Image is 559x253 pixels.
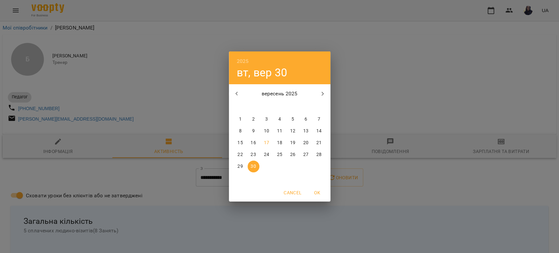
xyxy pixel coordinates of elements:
p: 20 [303,140,308,146]
p: 9 [252,128,254,134]
button: 13 [300,125,312,137]
button: 8 [234,125,246,137]
button: 20 [300,137,312,149]
button: 17 [261,137,272,149]
p: 4 [278,116,281,123]
button: OK [307,187,328,199]
p: 19 [290,140,295,146]
p: 27 [303,151,308,158]
p: 2 [252,116,254,123]
p: 16 [251,140,256,146]
p: 6 [304,116,307,123]
button: вт, вер 30 [237,66,287,79]
button: 6 [300,113,312,125]
span: вт [248,104,259,110]
button: 18 [274,137,286,149]
p: 18 [277,140,282,146]
button: 29 [234,161,246,172]
p: 24 [264,151,269,158]
p: 14 [316,128,321,134]
p: 12 [290,128,295,134]
p: 1 [239,116,241,123]
span: пт [287,104,299,110]
button: 15 [234,137,246,149]
button: 5 [287,113,299,125]
p: 30 [251,163,256,170]
button: 19 [287,137,299,149]
button: 28 [313,149,325,161]
button: 2025 [237,57,249,66]
button: 30 [248,161,259,172]
p: вересень 2025 [244,90,315,98]
span: OK [309,189,325,197]
p: 11 [277,128,282,134]
span: ср [261,104,272,110]
button: 12 [287,125,299,137]
button: 14 [313,125,325,137]
p: 15 [237,140,243,146]
p: 7 [317,116,320,123]
button: Cancel [281,187,304,199]
button: 9 [248,125,259,137]
button: 26 [287,149,299,161]
button: 3 [261,113,272,125]
p: 3 [265,116,268,123]
button: 16 [248,137,259,149]
span: нд [313,104,325,110]
span: Cancel [284,189,301,197]
button: 11 [274,125,286,137]
button: 1 [234,113,246,125]
p: 25 [277,151,282,158]
span: сб [300,104,312,110]
button: 25 [274,149,286,161]
button: 4 [274,113,286,125]
p: 5 [291,116,294,123]
p: 29 [237,163,243,170]
p: 28 [316,151,321,158]
p: 23 [251,151,256,158]
button: 7 [313,113,325,125]
p: 10 [264,128,269,134]
p: 17 [264,140,269,146]
button: 22 [234,149,246,161]
span: пн [234,104,246,110]
p: 22 [237,151,243,158]
button: 24 [261,149,272,161]
button: 21 [313,137,325,149]
button: 23 [248,149,259,161]
p: 26 [290,151,295,158]
button: 2 [248,113,259,125]
button: 27 [300,149,312,161]
p: 8 [239,128,241,134]
p: 13 [303,128,308,134]
p: 21 [316,140,321,146]
span: чт [274,104,286,110]
button: 10 [261,125,272,137]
